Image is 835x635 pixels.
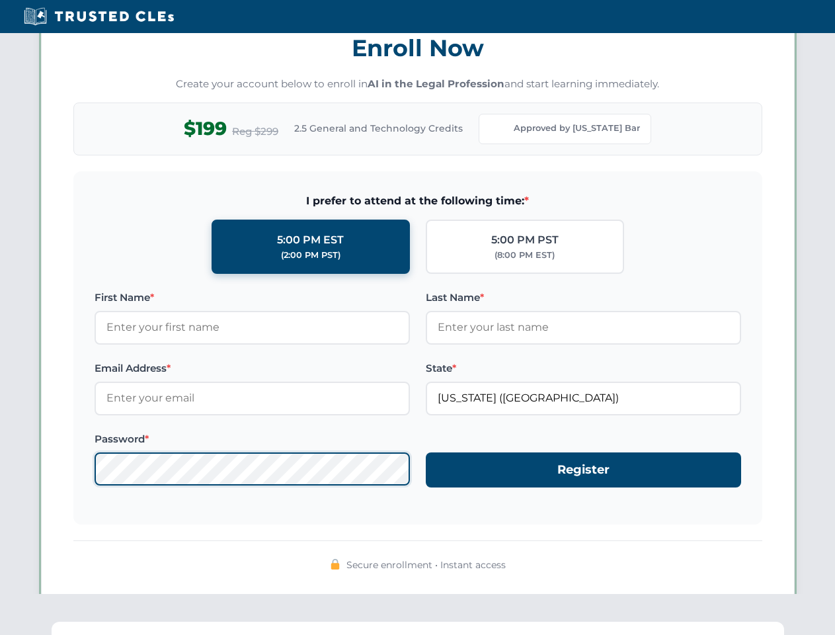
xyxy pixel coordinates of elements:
label: State [426,360,741,376]
input: Florida (FL) [426,382,741,415]
label: Email Address [95,360,410,376]
input: Enter your email [95,382,410,415]
div: (2:00 PM PST) [281,249,340,262]
h3: Enroll Now [73,27,762,69]
img: 🔒 [330,559,340,570]
span: $199 [184,114,227,144]
label: Last Name [426,290,741,306]
input: Enter your first name [95,311,410,344]
span: Secure enrollment • Instant access [346,558,506,572]
p: Create your account below to enroll in and start learning immediately. [73,77,762,92]
img: Trusted CLEs [20,7,178,26]
span: 2.5 General and Technology Credits [294,121,463,136]
label: Password [95,431,410,447]
img: Florida Bar [490,120,508,138]
div: 5:00 PM PST [491,232,559,249]
span: Reg $299 [232,124,278,140]
div: (8:00 PM EST) [495,249,555,262]
input: Enter your last name [426,311,741,344]
label: First Name [95,290,410,306]
strong: AI in the Legal Profession [368,77,504,90]
button: Register [426,452,741,487]
span: I prefer to attend at the following time: [95,192,741,210]
span: Approved by [US_STATE] Bar [514,122,640,135]
div: 5:00 PM EST [277,232,344,249]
